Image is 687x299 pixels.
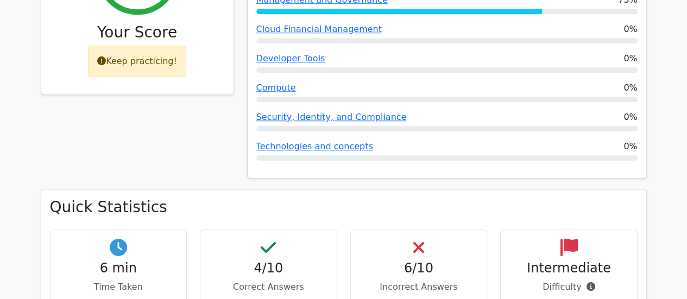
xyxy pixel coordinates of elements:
a: Cloud Financial Management [256,24,382,34]
h3: Your Score [50,23,225,42]
div: Keep practicing! [88,46,186,77]
p: Correct Answers [209,281,328,294]
span: 0% [623,81,637,94]
h4: 6/10 [360,260,478,276]
p: Time Taken [59,281,178,294]
h4: 6 min [59,260,178,276]
span: 0% [623,52,637,65]
a: Compute [256,82,296,93]
a: Security, Identity, and Compliance [256,112,407,122]
a: Developer Tools [256,53,325,63]
p: Incorrect Answers [360,281,478,294]
p: Difficulty [509,281,628,294]
a: Technologies and concepts [256,141,373,151]
span: 0% [623,111,637,124]
h4: 4/10 [209,260,328,276]
h4: Intermediate [509,260,628,276]
span: 0% [623,23,637,36]
span: 0% [623,140,637,153]
h3: Quick Statistics [50,198,638,217]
